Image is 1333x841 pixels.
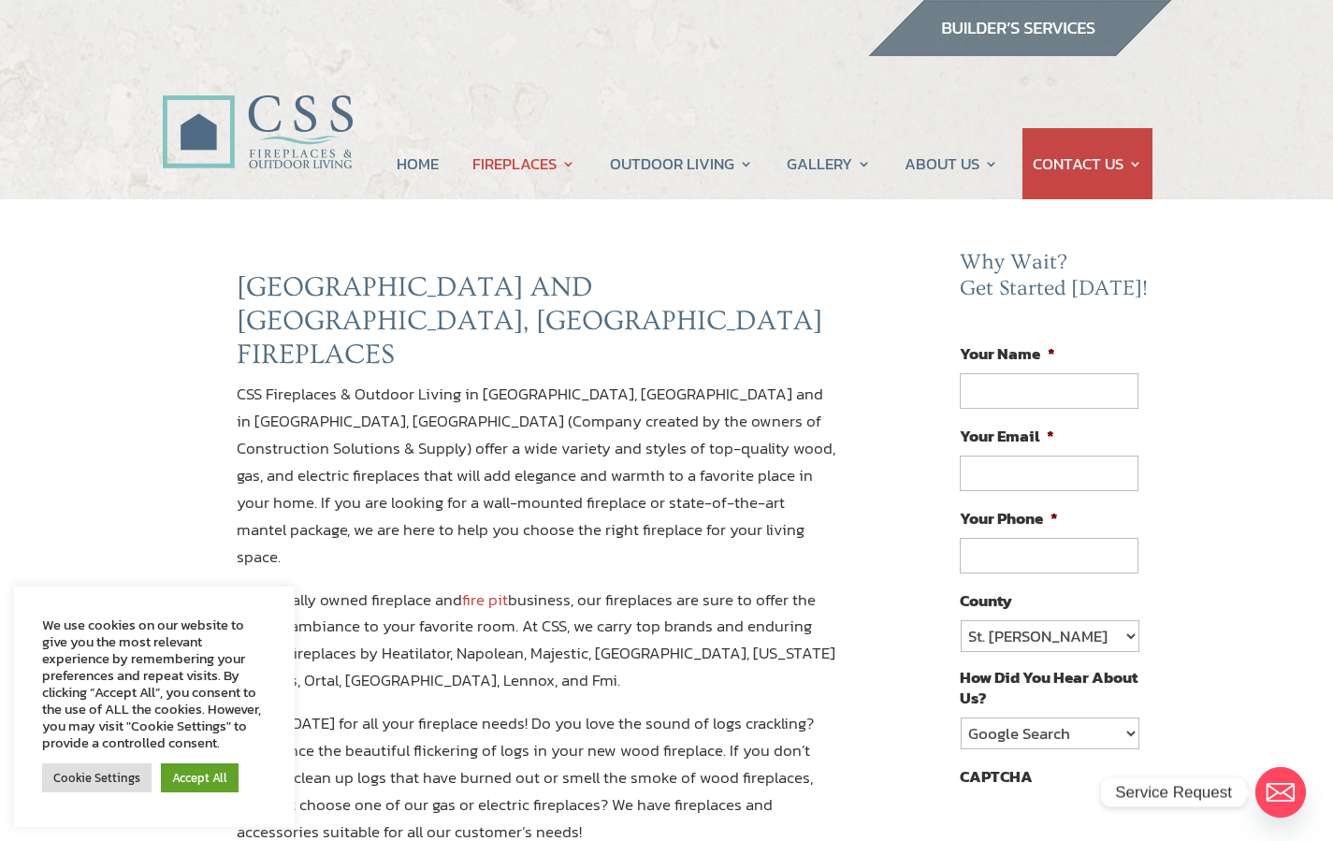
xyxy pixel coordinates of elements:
a: Email [1255,767,1306,818]
label: Your Phone [960,508,1058,529]
a: GALLERY [787,128,871,199]
p: As a locally owned fireplace and business, our fireplaces are sure to offer the perfect ambiance ... [237,587,837,711]
a: FIREPLACES [472,128,575,199]
a: ABOUT US [905,128,998,199]
a: HOME [397,128,439,199]
a: fire pit [462,587,508,612]
label: CAPTCHA [960,766,1033,787]
h2: Why Wait? Get Started [DATE]! [960,250,1152,311]
label: Your Email [960,426,1054,446]
img: CSS Fireplaces & Outdoor Living (Formerly Construction Solutions & Supply)- Jacksonville Ormond B... [162,43,353,179]
label: How Did You Hear About Us? [960,667,1137,708]
h2: [GEOGRAPHIC_DATA] AND [GEOGRAPHIC_DATA], [GEOGRAPHIC_DATA] FIREPLACES [237,270,837,381]
label: Your Name [960,343,1055,364]
a: CONTACT US [1033,128,1142,199]
a: Accept All [161,763,239,792]
p: CSS Fireplaces & Outdoor Living in [GEOGRAPHIC_DATA], [GEOGRAPHIC_DATA] and in [GEOGRAPHIC_DATA],... [237,381,837,586]
a: Cookie Settings [42,763,152,792]
a: OUTDOOR LIVING [610,128,753,199]
label: County [960,590,1012,611]
div: We use cookies on our website to give you the most relevant experience by remembering your prefer... [42,616,267,751]
a: builder services construction supply [867,38,1172,63]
